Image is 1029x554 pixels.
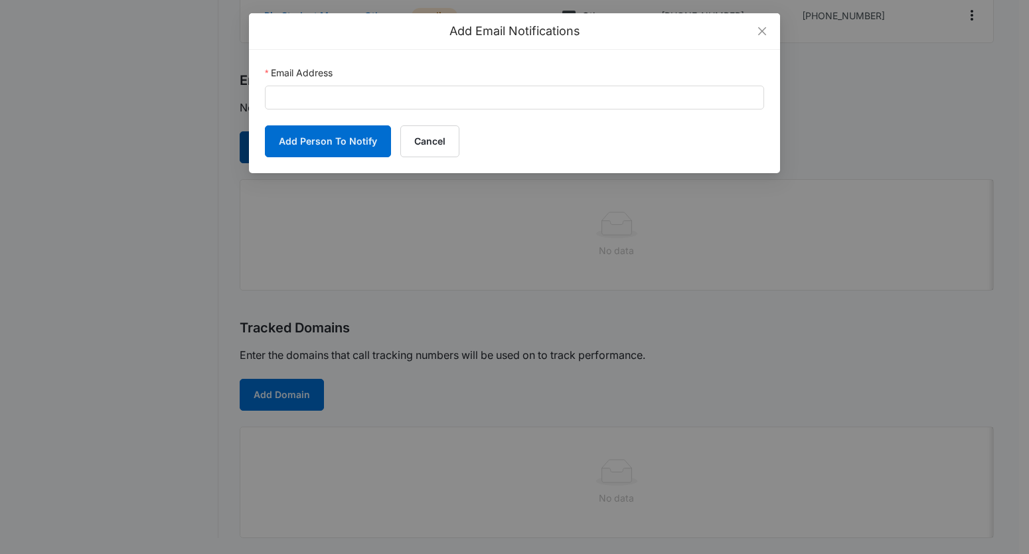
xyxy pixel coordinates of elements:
button: Close [744,13,780,49]
button: Cancel [400,125,459,157]
label: Email Address [265,66,333,80]
button: Add Person To Notify [265,125,391,157]
input: Email Address [265,86,764,109]
span: close [757,26,767,36]
div: Add Email Notifications [265,24,764,38]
